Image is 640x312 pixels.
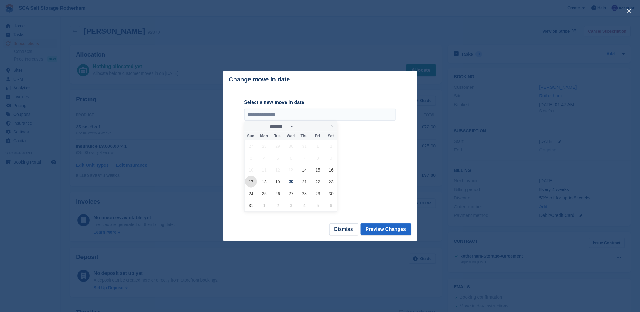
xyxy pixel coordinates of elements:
span: July 27, 2025 [245,140,257,152]
span: September 2, 2025 [272,199,284,211]
span: August 30, 2025 [325,188,337,199]
span: Fri [311,134,324,138]
span: August 24, 2025 [245,188,257,199]
span: Sun [244,134,258,138]
span: August 2, 2025 [325,140,337,152]
span: August 31, 2025 [245,199,257,211]
span: July 28, 2025 [258,140,270,152]
span: August 7, 2025 [299,152,310,164]
span: August 14, 2025 [299,164,310,176]
span: August 23, 2025 [325,176,337,188]
span: August 21, 2025 [299,176,310,188]
span: August 5, 2025 [272,152,284,164]
span: August 25, 2025 [258,188,270,199]
span: August 27, 2025 [285,188,297,199]
span: Wed [284,134,297,138]
span: August 17, 2025 [245,176,257,188]
button: Preview Changes [361,223,411,235]
label: Select a new move in date [244,99,396,106]
button: close [624,6,634,16]
span: August 22, 2025 [312,176,324,188]
span: August 8, 2025 [312,152,324,164]
span: July 29, 2025 [272,140,284,152]
span: Thu [297,134,311,138]
span: August 3, 2025 [245,152,257,164]
span: September 4, 2025 [299,199,310,211]
span: August 19, 2025 [272,176,284,188]
span: August 6, 2025 [285,152,297,164]
span: September 1, 2025 [258,199,270,211]
p: Change move in date [229,76,290,83]
button: Dismiss [329,223,358,235]
span: Tue [271,134,284,138]
span: August 20, 2025 [285,176,297,188]
span: August 11, 2025 [258,164,270,176]
span: August 18, 2025 [258,176,270,188]
span: August 1, 2025 [312,140,324,152]
span: August 15, 2025 [312,164,324,176]
select: Month [268,123,295,130]
input: Year [295,123,314,130]
span: September 5, 2025 [312,199,324,211]
span: August 4, 2025 [258,152,270,164]
span: July 31, 2025 [299,140,310,152]
span: September 3, 2025 [285,199,297,211]
span: August 16, 2025 [325,164,337,176]
span: September 6, 2025 [325,199,337,211]
span: August 13, 2025 [285,164,297,176]
span: August 28, 2025 [299,188,310,199]
span: August 26, 2025 [272,188,284,199]
span: August 29, 2025 [312,188,324,199]
span: Sat [324,134,337,138]
span: July 30, 2025 [285,140,297,152]
span: August 9, 2025 [325,152,337,164]
span: Mon [257,134,271,138]
span: August 10, 2025 [245,164,257,176]
span: August 12, 2025 [272,164,284,176]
